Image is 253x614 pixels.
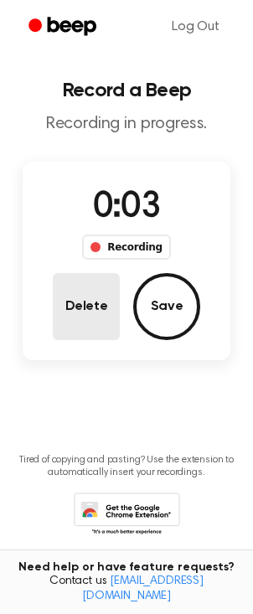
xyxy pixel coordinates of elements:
h1: Record a Beep [13,80,240,101]
a: Log Out [155,7,236,47]
span: Contact us [10,575,243,604]
button: Save Audio Record [133,273,200,340]
a: [EMAIL_ADDRESS][DOMAIN_NAME] [82,575,204,602]
a: Beep [17,11,111,44]
button: Delete Audio Record [53,273,120,340]
span: 0:03 [93,190,160,225]
p: Recording in progress. [13,114,240,135]
p: Tired of copying and pasting? Use the extension to automatically insert your recordings. [13,454,240,479]
div: Recording [82,235,170,260]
